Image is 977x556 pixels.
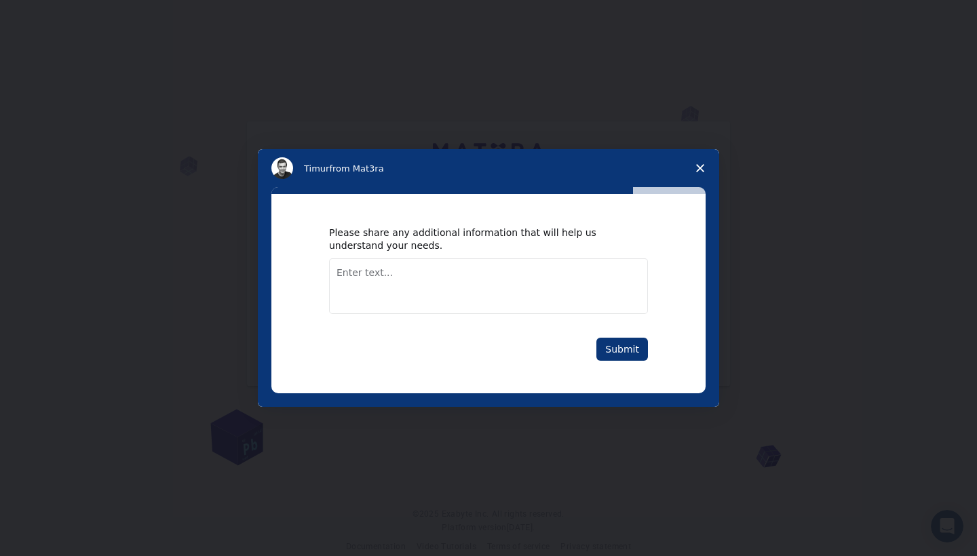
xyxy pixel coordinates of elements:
span: Close survey [681,149,719,187]
img: Profile image for Timur [271,157,293,179]
span: from Mat3ra [329,163,383,174]
div: Please share any additional information that will help us understand your needs. [329,226,628,251]
button: Submit [596,338,648,361]
span: Timur [304,163,329,174]
textarea: Enter text... [329,258,648,314]
span: Підтримка [26,9,93,22]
